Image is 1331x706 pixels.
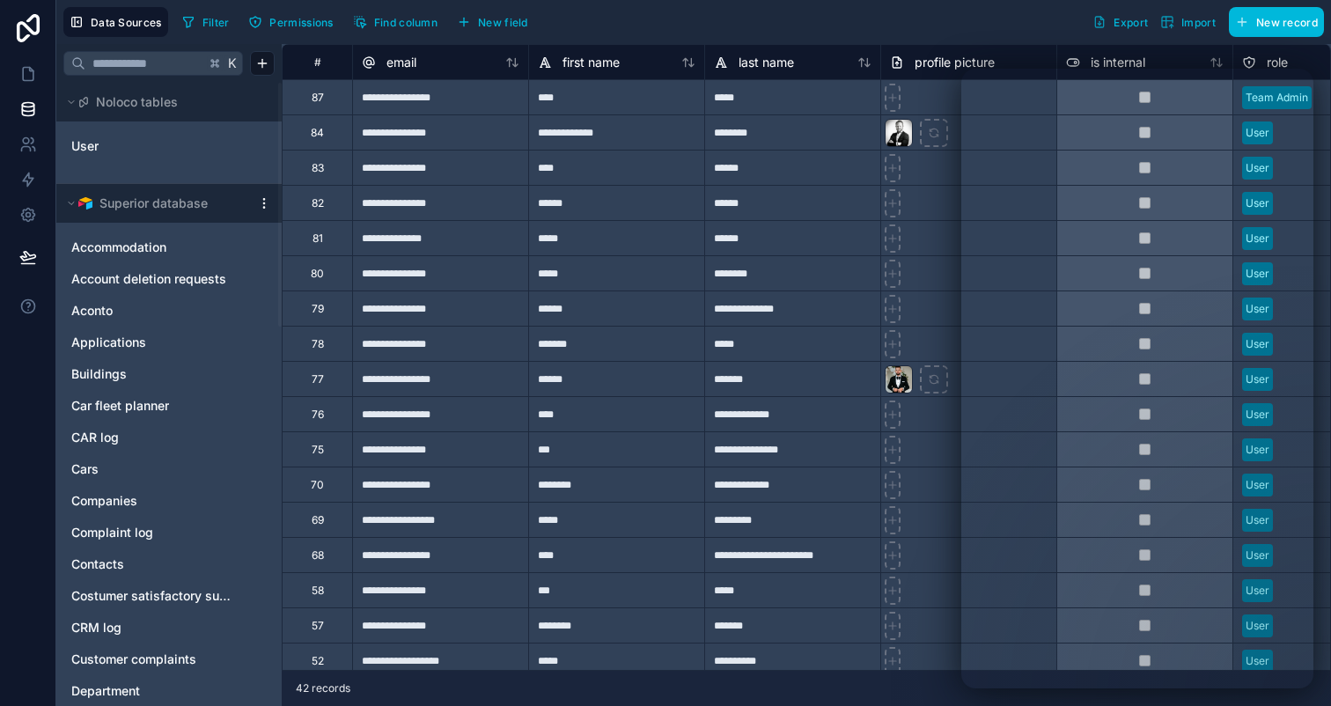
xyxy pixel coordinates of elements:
span: Department [71,682,140,700]
span: Accommodation [71,239,166,256]
div: 78 [312,337,324,351]
span: profile picture [915,54,995,71]
button: Noloco tables [63,90,264,114]
button: Filter [175,9,236,35]
div: 68 [312,548,324,563]
span: User [71,137,99,155]
div: Aconto [63,297,275,325]
div: User [63,132,275,160]
span: Export [1114,16,1148,29]
iframe: Intercom live chat [961,69,1313,688]
button: Airtable LogoSuperior database [63,191,250,216]
div: 84 [311,126,324,140]
div: 83 [312,161,324,175]
span: Aconto [71,302,113,320]
div: 77 [312,372,324,386]
a: CRM log [71,619,232,636]
button: Export [1086,7,1154,37]
span: Filter [202,16,230,29]
span: Contacts [71,555,124,573]
a: Customer complaints [71,651,232,668]
div: Customer complaints [63,645,275,673]
span: first name [563,54,620,71]
span: is internal [1091,54,1145,71]
button: New field [451,9,534,35]
span: K [226,57,239,70]
div: 52 [312,654,324,668]
div: 70 [311,478,324,492]
span: Car fleet planner [71,397,169,415]
div: Contacts [63,550,275,578]
a: Companies [71,492,232,510]
button: Data Sources [63,7,168,37]
div: 58 [312,584,324,598]
a: Account deletion requests [71,270,232,288]
div: # [296,55,339,69]
span: Noloco tables [96,93,178,111]
div: 81 [313,232,323,246]
span: Applications [71,334,146,351]
div: 87 [312,91,324,105]
span: New field [478,16,528,29]
div: Costumer satisfactory survey [63,582,275,610]
span: Account deletion requests [71,270,226,288]
a: Cars [71,460,232,478]
span: Buildings [71,365,127,383]
div: Buildings [63,360,275,388]
div: Department [63,677,275,705]
div: Cars [63,455,275,483]
span: CRM log [71,619,121,636]
div: CRM log [63,614,275,642]
span: Companies [71,492,137,510]
div: 79 [312,302,324,316]
span: New record [1256,16,1318,29]
div: Companies [63,487,275,515]
button: Permissions [242,9,339,35]
span: 42 records [296,681,350,695]
a: Costumer satisfactory survey [71,587,232,605]
a: CAR log [71,429,232,446]
div: Complaint log [63,518,275,547]
div: 57 [312,619,324,633]
a: Accommodation [71,239,232,256]
button: New record [1229,7,1324,37]
a: New record [1222,7,1324,37]
img: Airtable Logo [78,196,92,210]
a: Permissions [242,9,346,35]
div: 75 [312,443,324,457]
a: User [71,137,214,155]
button: Find column [347,9,444,35]
div: 80 [311,267,324,281]
a: Contacts [71,555,232,573]
span: Data Sources [91,16,162,29]
span: email [386,54,416,71]
span: last name [739,54,794,71]
span: Find column [374,16,438,29]
button: Import [1154,7,1222,37]
a: Car fleet planner [71,397,232,415]
span: Complaint log [71,524,153,541]
div: Account deletion requests [63,265,275,293]
div: 76 [312,408,324,422]
div: Accommodation [63,233,275,261]
div: CAR log [63,423,275,452]
span: CAR log [71,429,119,446]
span: Superior database [99,195,208,212]
div: 69 [312,513,324,527]
div: Car fleet planner [63,392,275,420]
span: role [1267,54,1288,71]
a: Applications [71,334,232,351]
a: Complaint log [71,524,232,541]
span: Customer complaints [71,651,196,668]
span: Cars [71,460,99,478]
span: Import [1181,16,1216,29]
a: Department [71,682,232,700]
a: Buildings [71,365,232,383]
span: Permissions [269,16,333,29]
a: Aconto [71,302,232,320]
div: Applications [63,328,275,357]
div: 82 [312,196,324,210]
